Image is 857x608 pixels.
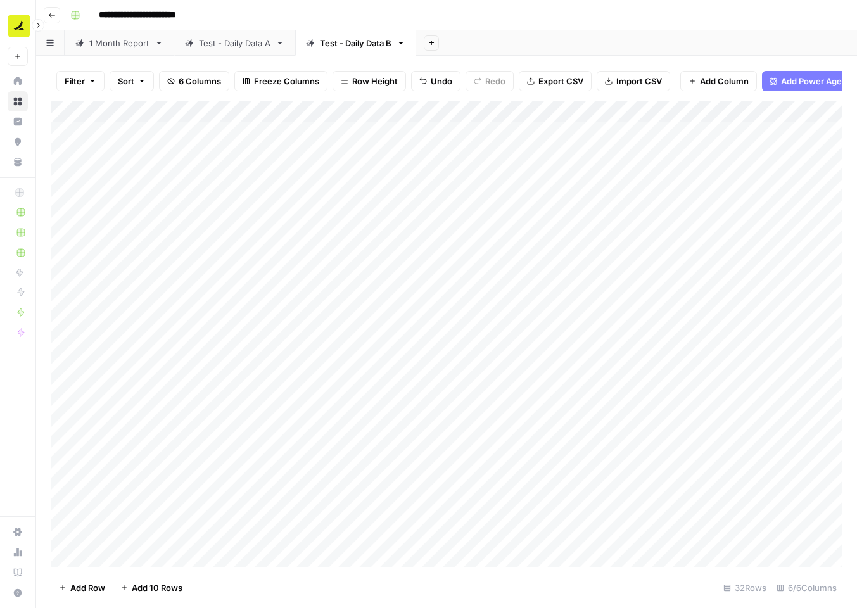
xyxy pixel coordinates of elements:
span: Import CSV [616,75,662,87]
button: Add Row [51,578,113,598]
span: Redo [485,75,505,87]
button: Sort [110,71,154,91]
a: Settings [8,522,28,542]
button: Add Column [680,71,757,91]
a: Insights [8,111,28,132]
a: Test - Daily Data A [174,30,295,56]
a: Learning Hub [8,562,28,583]
a: 1 Month Report [65,30,174,56]
span: Export CSV [538,75,583,87]
div: Test - Daily Data A [199,37,270,49]
span: Add 10 Rows [132,581,182,594]
button: Redo [466,71,514,91]
button: Row Height [333,71,406,91]
button: Export CSV [519,71,592,91]
button: Workspace: Ramp [8,10,28,42]
a: Test - Daily Data B [295,30,416,56]
img: Ramp Logo [8,15,30,37]
div: Test - Daily Data B [320,37,391,49]
button: Help + Support [8,583,28,603]
div: 1 Month Report [89,37,149,49]
a: Home [8,71,28,91]
div: 6/6 Columns [771,578,842,598]
span: Add Column [700,75,749,87]
span: Row Height [352,75,398,87]
button: 6 Columns [159,71,229,91]
span: Sort [118,75,134,87]
button: Import CSV [597,71,670,91]
span: Freeze Columns [254,75,319,87]
span: Add Power Agent [781,75,850,87]
span: Filter [65,75,85,87]
a: Usage [8,542,28,562]
button: Add 10 Rows [113,578,190,598]
span: Add Row [70,581,105,594]
a: Browse [8,91,28,111]
span: Undo [431,75,452,87]
button: Freeze Columns [234,71,327,91]
button: Undo [411,71,460,91]
a: Opportunities [8,132,28,152]
a: Your Data [8,152,28,172]
span: 6 Columns [179,75,221,87]
div: 32 Rows [718,578,771,598]
button: Filter [56,71,105,91]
